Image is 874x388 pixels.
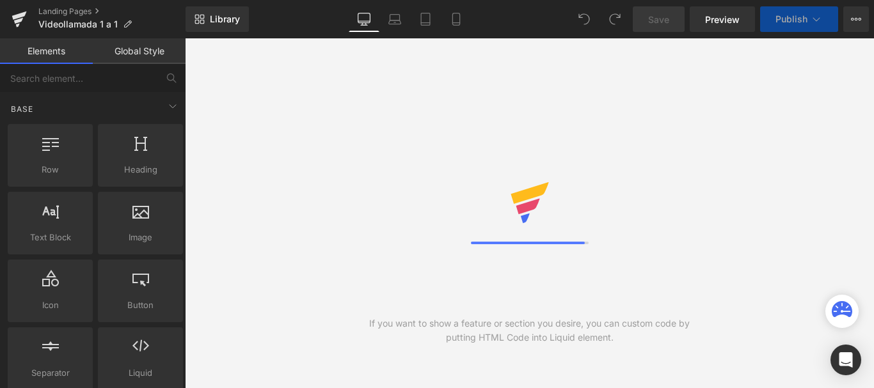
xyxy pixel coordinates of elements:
[690,6,755,32] a: Preview
[102,163,179,176] span: Heading
[12,366,89,380] span: Separator
[775,14,807,24] span: Publish
[12,163,89,176] span: Row
[186,6,249,32] a: New Library
[38,19,118,29] span: Videollamada 1 a 1
[210,13,240,25] span: Library
[12,231,89,244] span: Text Block
[10,103,35,115] span: Base
[12,299,89,312] span: Icon
[602,6,628,32] button: Redo
[760,6,838,32] button: Publish
[843,6,869,32] button: More
[648,13,669,26] span: Save
[102,366,179,380] span: Liquid
[830,345,861,375] div: Open Intercom Messenger
[102,299,179,312] span: Button
[410,6,441,32] a: Tablet
[379,6,410,32] a: Laptop
[93,38,186,64] a: Global Style
[705,13,740,26] span: Preview
[441,6,472,32] a: Mobile
[349,6,379,32] a: Desktop
[38,6,186,17] a: Landing Pages
[357,316,702,345] div: If you want to show a feature or section you desire, you can custom code by putting HTML Code int...
[571,6,597,32] button: Undo
[102,231,179,244] span: Image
